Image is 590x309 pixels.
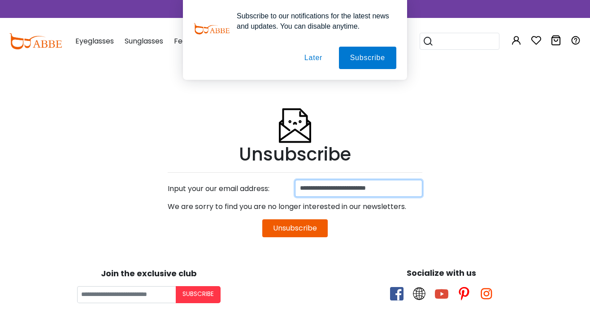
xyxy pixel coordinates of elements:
div: Join the exclusive club [7,265,291,279]
button: Subscribe [339,47,396,69]
div: Input your our email address: [163,180,295,198]
div: We are sorry to find you are no longer interested in our newsletters. [168,198,422,216]
span: facebook [390,287,403,300]
button: Later [293,47,334,69]
span: pinterest [457,287,471,300]
img: Unsubscribe [277,86,313,144]
h1: Unsubscribe [168,144,422,165]
span: instagram [480,287,493,300]
input: Your email [77,286,176,303]
button: Unsubscribe [262,219,328,237]
span: twitter [412,287,426,300]
span: youtube [435,287,448,300]
div: Socialize with us [299,267,583,279]
img: notification icon [194,11,230,47]
button: Subscribe [176,286,221,303]
div: Subscribe to our notifications for the latest news and updates. You can disable anytime. [230,11,396,31]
